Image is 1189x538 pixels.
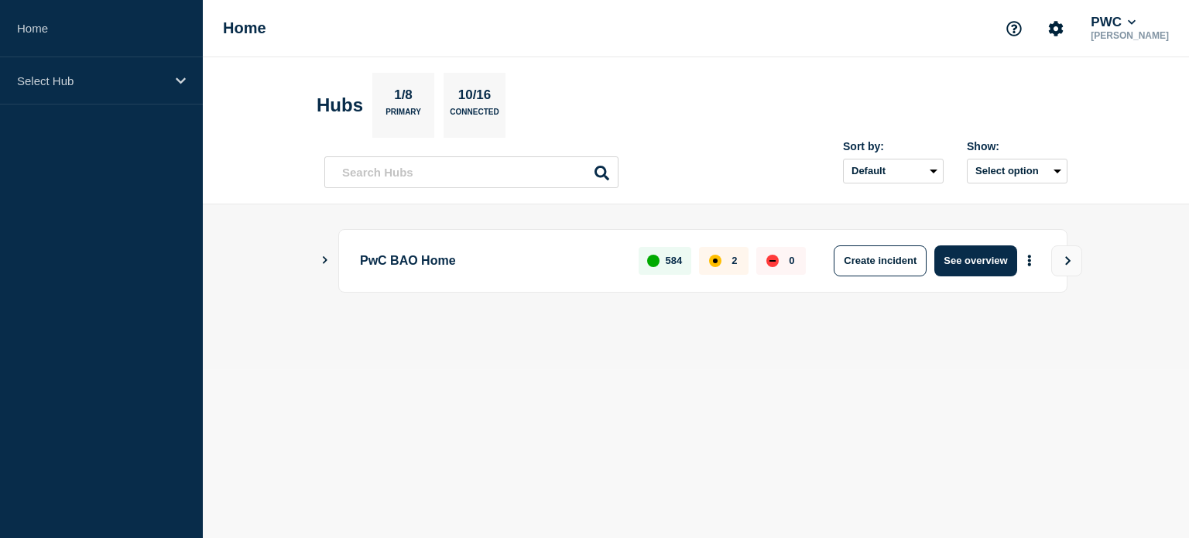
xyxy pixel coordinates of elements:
[766,255,779,267] div: down
[998,12,1030,45] button: Support
[666,255,683,266] p: 584
[967,159,1067,183] button: Select option
[317,94,363,116] h2: Hubs
[17,74,166,87] p: Select Hub
[385,108,421,124] p: Primary
[934,245,1016,276] button: See overview
[324,156,618,188] input: Search Hubs
[834,245,927,276] button: Create incident
[647,255,660,267] div: up
[360,245,621,276] p: PwC BAO Home
[452,87,497,108] p: 10/16
[223,19,266,37] h1: Home
[389,87,419,108] p: 1/8
[732,255,737,266] p: 2
[1088,15,1139,30] button: PWC
[789,255,794,266] p: 0
[967,140,1067,152] div: Show:
[1019,246,1040,275] button: More actions
[1051,245,1082,276] button: View
[321,255,329,266] button: Show Connected Hubs
[1088,30,1172,41] p: [PERSON_NAME]
[450,108,499,124] p: Connected
[843,159,944,183] select: Sort by
[709,255,721,267] div: affected
[1040,12,1072,45] button: Account settings
[843,140,944,152] div: Sort by:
